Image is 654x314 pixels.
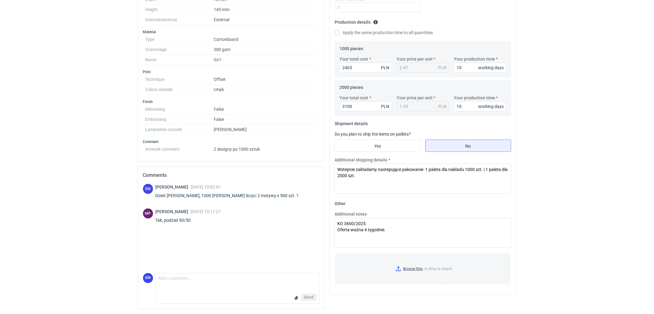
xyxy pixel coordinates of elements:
[143,99,319,104] h3: Finish
[335,132,411,137] label: Do you plan to ship the items on pallets?
[454,95,495,101] label: Your production time
[335,253,511,284] label: or drop to attach
[340,63,392,73] input: 0
[340,82,363,90] legend: 2000 pieces
[145,144,214,152] dt: Artwork comment
[214,55,317,65] dd: Gc1
[145,45,214,55] dt: Grammage
[143,139,319,144] h3: Comment
[454,56,495,62] label: Your production time
[381,65,390,71] div: PLN
[145,125,214,135] dt: Lamination outside
[340,56,368,62] label: Your total cost
[145,15,214,25] dt: Internal/external
[438,65,447,71] div: PLN
[335,157,387,163] label: Additional shipping details
[454,101,506,111] input: 0
[214,15,317,25] dd: External
[214,85,317,95] dd: cmyk
[145,5,214,15] dt: Height
[304,295,314,300] span: Send
[335,119,368,126] legend: Shipment details
[214,5,317,15] dd: 145 mm
[478,65,504,71] div: working days
[214,144,317,152] dd: 2 designy po 1000 sztuk
[335,199,346,206] legend: Other
[214,74,317,85] dd: Offset
[191,185,221,189] span: [DATE] 10:02:51
[214,125,317,135] dd: [PERSON_NAME]
[340,44,363,51] legend: 1000 pieces
[454,63,506,73] input: 0
[145,55,214,65] dt: Name
[143,184,153,194] div: Ewelina Macek
[143,209,153,219] figcaption: MP
[340,95,368,101] label: Your total cost
[397,56,433,62] label: Your price per unit
[143,209,153,219] div: Michał Palasek
[156,209,191,214] span: [PERSON_NAME]
[143,273,153,283] div: Ewelina Macek
[156,193,306,199] div: Dzień [PERSON_NAME], 1000 [PERSON_NAME] liczyc 2 motywy x 500 szt. ?
[214,104,317,114] dd: False
[145,34,214,45] dt: Type
[438,103,447,109] div: PLN
[335,17,378,25] legend: Production details
[156,217,221,223] div: Tak, podział 50/50
[214,45,317,55] dd: 300 gsm
[478,103,504,109] div: working days
[335,2,421,12] input: 0
[214,34,317,45] dd: Cartonboard
[191,209,221,214] span: [DATE] 10:11:27
[156,185,191,189] span: [PERSON_NAME]
[426,140,511,152] label: No
[301,294,317,301] button: Send
[143,172,319,179] h2: Comments
[143,70,319,74] h3: Print
[381,103,390,109] div: PLN
[335,164,511,194] textarea: Wstepnie zakładamy nastepujące pakowanie- 1 paleta dla nakładu 1000 szt. i 1 paleta dla 2000 szt.
[145,85,214,95] dt: Colors outside
[335,30,433,36] label: Apply the same production time to all quantities
[143,184,153,194] figcaption: EM
[143,273,153,283] figcaption: EM
[145,74,214,85] dt: Technique
[335,211,367,217] label: Additional notes
[335,140,421,152] label: Yes
[145,114,214,125] dt: Embossing
[340,101,392,111] input: 0
[397,95,433,101] label: Your price per unit
[143,30,319,34] h3: Material
[335,218,511,248] textarea: KO 3600/2025. Oferta ważna 4 tygodnie.
[145,104,214,114] dt: Debossing
[214,114,317,125] dd: False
